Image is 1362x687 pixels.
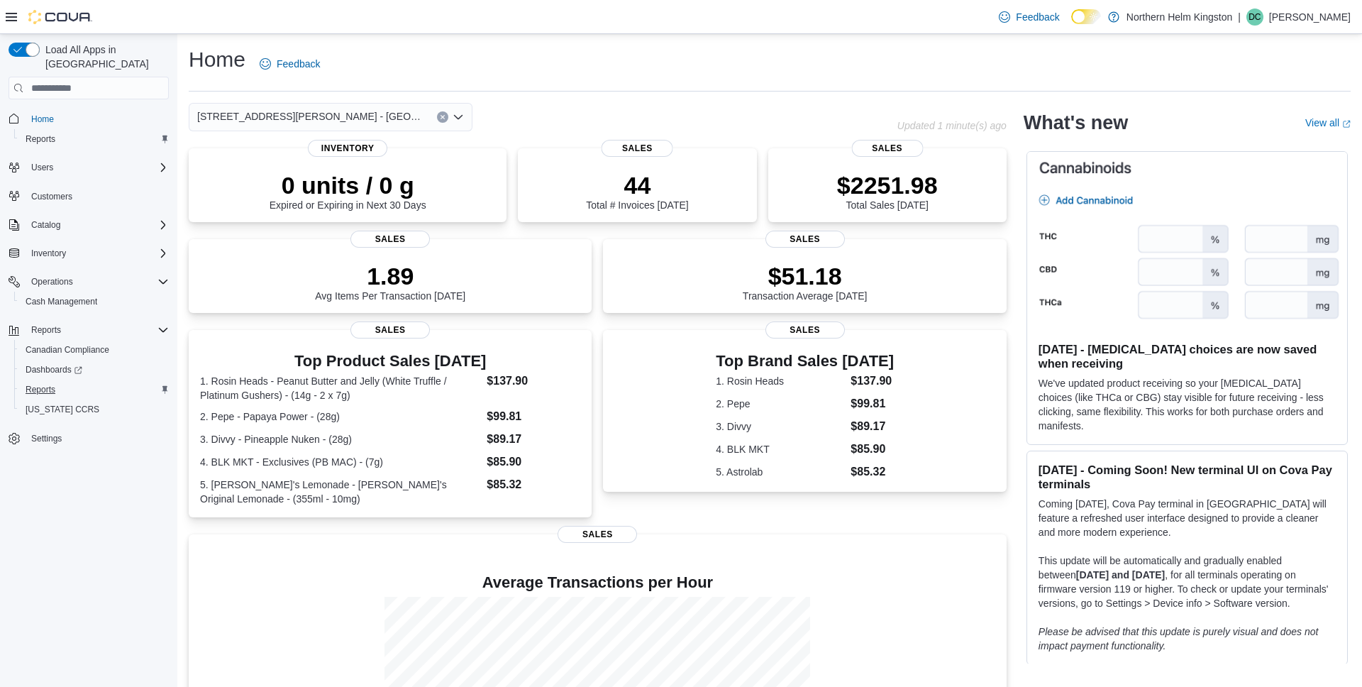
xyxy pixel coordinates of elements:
a: Home [26,111,60,128]
div: Expired or Expiring in Next 30 Days [270,171,426,211]
p: Northern Helm Kingston [1126,9,1232,26]
dd: $85.90 [487,454,580,471]
button: Users [26,159,59,176]
h4: Average Transactions per Hour [200,574,995,591]
div: Total Sales [DATE] [837,171,938,211]
span: Sales [851,140,923,157]
h3: Top Product Sales [DATE] [200,353,580,370]
button: Catalog [26,216,66,233]
p: This update will be automatically and gradually enabled between , for all terminals operating on ... [1039,554,1336,610]
button: Reports [14,129,175,149]
p: $51.18 [743,262,868,290]
span: Canadian Compliance [20,341,169,358]
a: Canadian Compliance [20,341,115,358]
a: [US_STATE] CCRS [20,401,105,418]
span: Dark Mode [1071,24,1072,25]
span: Operations [26,273,169,290]
span: Users [31,162,53,173]
span: Dashboards [26,364,82,375]
span: Sales [350,231,430,248]
span: Sales [602,140,673,157]
span: Cash Management [26,296,97,307]
dd: $99.81 [851,395,894,412]
button: Settings [3,428,175,449]
p: 1.89 [315,262,465,290]
p: $2251.98 [837,171,938,199]
a: View allExternal link [1305,117,1351,128]
button: Operations [26,273,79,290]
button: Catalog [3,215,175,235]
dd: $137.90 [487,373,580,390]
dd: $85.32 [851,463,894,480]
button: Canadian Compliance [14,340,175,360]
button: Users [3,158,175,177]
span: Catalog [26,216,169,233]
em: Please be advised that this update is purely visual and does not impact payment functionality. [1039,626,1319,652]
span: [STREET_ADDRESS][PERSON_NAME] - [GEOGRAPHIC_DATA] [197,108,423,125]
span: DC [1248,9,1261,26]
a: Customers [26,188,78,205]
dt: 2. Pepe - Papaya Power - (28g) [200,410,481,424]
dt: 5. Astrolab [716,465,845,479]
span: Settings [31,433,62,444]
span: Sales [765,321,845,339]
button: Cash Management [14,292,175,312]
span: Feedback [277,57,320,71]
button: Open list of options [453,111,464,123]
dd: $89.17 [851,418,894,435]
span: Washington CCRS [20,401,169,418]
span: Reports [20,381,169,398]
p: [PERSON_NAME] [1269,9,1351,26]
button: Inventory [26,245,72,262]
p: We've updated product receiving so your [MEDICAL_DATA] choices (like THCa or CBG) stay visible fo... [1039,376,1336,433]
a: Reports [20,131,61,148]
a: Feedback [993,3,1065,31]
p: 44 [586,171,688,199]
h3: Top Brand Sales [DATE] [716,353,894,370]
dt: 3. Divvy [716,419,845,434]
button: Reports [26,321,67,339]
span: Users [26,159,169,176]
div: Transaction Average [DATE] [743,262,868,302]
span: Catalog [31,219,60,231]
button: Operations [3,272,175,292]
span: Inventory [31,248,66,259]
div: Avg Items Per Transaction [DATE] [315,262,465,302]
span: Feedback [1016,10,1059,24]
a: Dashboards [14,360,175,380]
dt: 1. Rosin Heads - Peanut Butter and Jelly (White Truffle / Platinum Gushers) - (14g - 2 x 7g) [200,374,481,402]
button: [US_STATE] CCRS [14,400,175,419]
span: Sales [558,526,637,543]
span: Home [31,114,54,125]
button: Inventory [3,243,175,263]
span: Load All Apps in [GEOGRAPHIC_DATA] [40,43,169,71]
span: Dashboards [20,361,169,378]
span: Canadian Compliance [26,344,109,356]
input: Dark Mode [1071,9,1101,24]
svg: External link [1342,120,1351,128]
span: Settings [26,429,169,447]
span: Operations [31,276,73,287]
span: Inventory [308,140,387,157]
dd: $137.90 [851,373,894,390]
dt: 4. BLK MKT - Exclusives (PB MAC) - (7g) [200,455,481,469]
span: Reports [26,133,55,145]
dd: $85.90 [851,441,894,458]
dt: 4. BLK MKT [716,442,845,456]
dt: 1. Rosin Heads [716,374,845,388]
a: Settings [26,430,67,447]
a: Cash Management [20,293,103,310]
span: Home [26,109,169,127]
a: Reports [20,381,61,398]
h3: [DATE] - [MEDICAL_DATA] choices are now saved when receiving [1039,342,1336,370]
img: Cova [28,10,92,24]
button: Customers [3,186,175,207]
h3: [DATE] - Coming Soon! New terminal UI on Cova Pay terminals [1039,463,1336,491]
span: Cash Management [20,293,169,310]
dt: 2. Pepe [716,397,845,411]
dt: 3. Divvy - Pineapple Nuken - (28g) [200,432,481,446]
a: Feedback [254,50,326,78]
dd: $89.17 [487,431,580,448]
a: Dashboards [20,361,88,378]
span: Reports [26,321,169,339]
